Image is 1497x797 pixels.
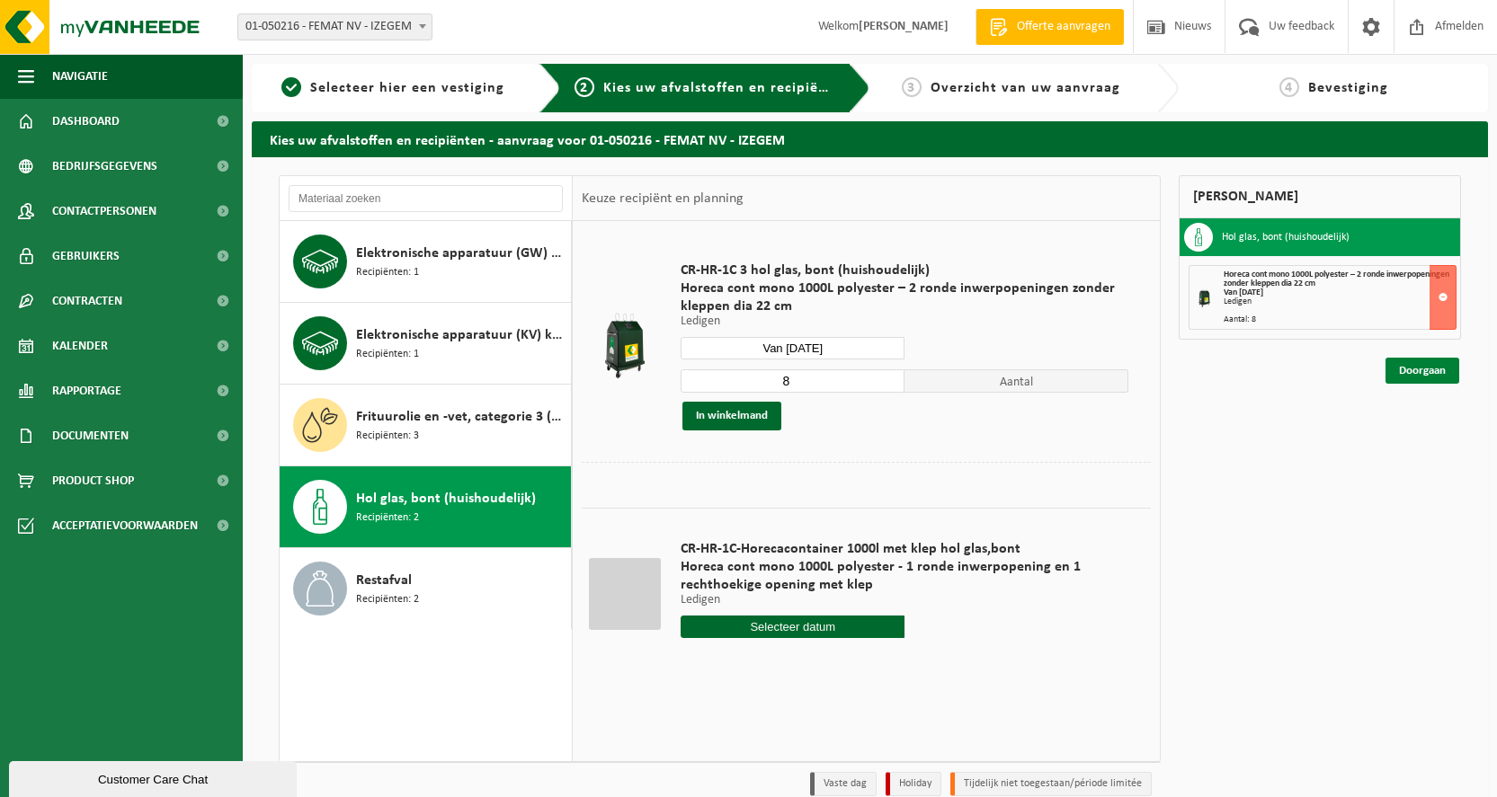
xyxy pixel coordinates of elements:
[356,264,419,281] span: Recipiënten: 1
[252,121,1488,156] h2: Kies uw afvalstoffen en recipiënten - aanvraag voor 01-050216 - FEMAT NV - IZEGEM
[976,9,1124,45] a: Offerte aanvragen
[682,402,781,430] button: In winkelmand
[280,548,572,629] button: Restafval Recipiënten: 2
[681,615,904,638] input: Selecteer datum
[1224,288,1263,297] strong: Van [DATE]
[52,54,108,99] span: Navigatie
[310,81,504,95] span: Selecteer hier een vestiging
[356,488,536,509] span: Hol glas, bont (huishoudelijk)
[356,243,566,264] span: Elektronische apparatuur (GW) groot wit (huishoudelijk)
[931,81,1120,95] span: Overzicht van uw aanvraag
[261,77,525,99] a: 1Selecteer hier een vestiging
[52,323,108,368] span: Kalender
[681,594,1128,607] p: Ledigen
[238,14,432,40] span: 01-050216 - FEMAT NV - IZEGEM
[281,77,301,97] span: 1
[603,81,851,95] span: Kies uw afvalstoffen en recipiënten
[356,406,566,428] span: Frituurolie en -vet, categorie 3 (huishoudelijk) (ongeschikt voor vergisting)
[1308,81,1388,95] span: Bevestiging
[289,185,563,212] input: Materiaal zoeken
[356,324,566,346] span: Elektronische apparatuur (KV) koelvries (huishoudelijk)
[356,591,419,608] span: Recipiënten: 2
[681,558,1128,594] span: Horeca cont mono 1000L polyester - 1 ronde inwerpopening en 1 rechthoekige opening met klep
[1279,77,1299,97] span: 4
[280,221,572,303] button: Elektronische apparatuur (GW) groot wit (huishoudelijk) Recipiënten: 1
[1224,270,1449,288] span: Horeca cont mono 1000L polyester – 2 ronde inwerpopeningen zonder kleppen dia 22 cm
[1222,223,1350,252] h3: Hol glas, bont (huishoudelijk)
[904,369,1128,393] span: Aantal
[356,346,419,363] span: Recipiënten: 1
[280,303,572,385] button: Elektronische apparatuur (KV) koelvries (huishoudelijk) Recipiënten: 1
[356,509,419,527] span: Recipiënten: 2
[1179,175,1461,218] div: [PERSON_NAME]
[52,458,134,503] span: Product Shop
[52,234,120,279] span: Gebruikers
[52,279,122,323] span: Contracten
[681,540,1128,558] span: CR-HR-1C-Horecacontainer 1000l met klep hol glas,bont
[52,144,157,189] span: Bedrijfsgegevens
[950,772,1152,796] li: Tijdelijk niet toegestaan/période limitée
[573,176,753,221] div: Keuze recipiënt en planning
[681,279,1128,315] span: Horeca cont mono 1000L polyester – 2 ronde inwerpopeningen zonder kleppen dia 22 cm
[810,772,877,796] li: Vaste dag
[1224,297,1456,306] div: Ledigen
[1012,18,1115,36] span: Offerte aanvragen
[52,413,129,458] span: Documenten
[52,503,198,548] span: Acceptatievoorwaarden
[575,77,594,97] span: 2
[9,757,300,797] iframe: chat widget
[681,261,1128,279] span: CR-HR-1C 3 hol glas, bont (huishoudelijk)
[1386,358,1459,384] a: Doorgaan
[681,315,1128,328] p: Ledigen
[52,189,156,234] span: Contactpersonen
[280,466,572,548] button: Hol glas, bont (huishoudelijk) Recipiënten: 2
[356,428,419,445] span: Recipiënten: 3
[681,337,904,359] input: Selecteer datum
[356,570,412,591] span: Restafval
[902,77,922,97] span: 3
[1224,315,1456,324] div: Aantal: 8
[237,13,432,40] span: 01-050216 - FEMAT NV - IZEGEM
[52,99,120,144] span: Dashboard
[859,20,949,33] strong: [PERSON_NAME]
[280,385,572,466] button: Frituurolie en -vet, categorie 3 (huishoudelijk) (ongeschikt voor vergisting) Recipiënten: 3
[52,368,121,413] span: Rapportage
[886,772,941,796] li: Holiday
